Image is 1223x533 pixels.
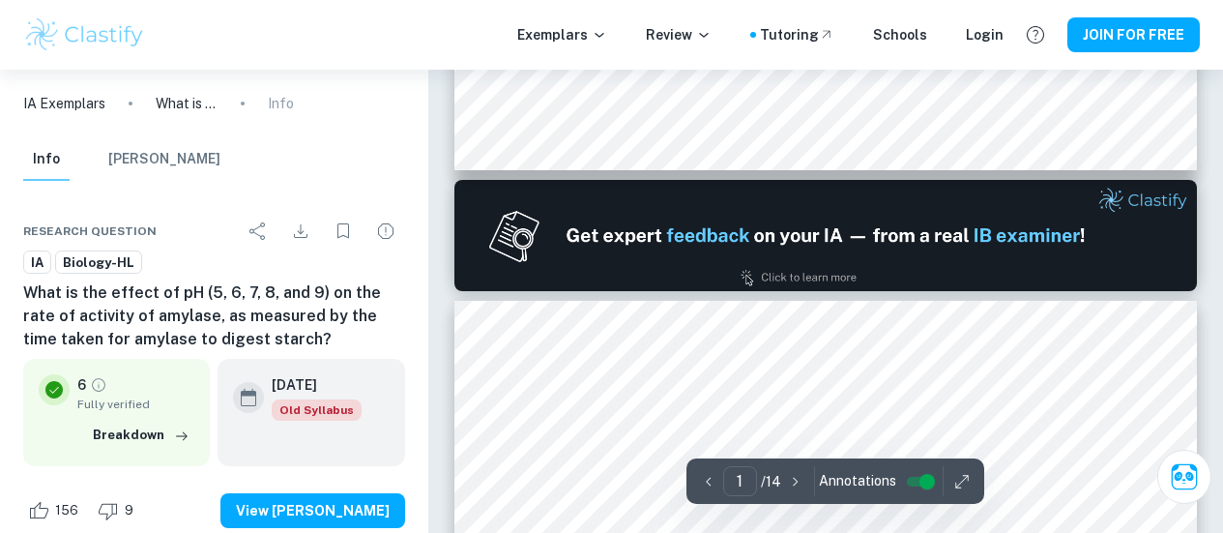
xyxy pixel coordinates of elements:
span: Research question [23,222,157,240]
img: Ad [454,180,1197,291]
button: View [PERSON_NAME] [220,493,405,528]
button: Ask Clai [1157,450,1211,504]
div: Like [23,495,89,526]
img: Clastify logo [23,15,146,54]
a: Login [966,24,1004,45]
span: Biology-HL [56,253,141,273]
div: Dislike [93,495,144,526]
span: 9 [114,501,144,520]
h6: [DATE] [272,374,346,396]
button: [PERSON_NAME] [108,138,220,181]
div: Report issue [366,212,405,251]
a: Biology-HL [55,251,142,275]
a: Grade fully verified [90,376,107,394]
p: What is the effect of pH (5, 6, 7, 8, and 9) on the rate of activity of amylase, as measured by t... [156,93,218,114]
span: 156 [44,501,89,520]
p: / 14 [761,471,781,492]
p: 6 [77,374,86,396]
p: Exemplars [517,24,607,45]
button: Breakdown [88,421,194,450]
div: Download [281,212,320,251]
div: Starting from the May 2025 session, the Biology IA requirements have changed. It's OK to refer to... [272,400,362,421]
p: Review [646,24,712,45]
button: JOIN FOR FREE [1067,17,1200,52]
div: Share [239,212,277,251]
a: IA [23,251,51,275]
button: Help and Feedback [1019,18,1052,51]
button: Info [23,138,70,181]
a: Tutoring [760,24,834,45]
span: Fully verified [77,396,194,413]
div: Bookmark [324,212,363,251]
p: Info [268,93,294,114]
a: Schools [873,24,927,45]
span: IA [24,253,50,273]
a: IA Exemplars [23,93,105,114]
h6: What is the effect of pH (5, 6, 7, 8, and 9) on the rate of activity of amylase, as measured by t... [23,281,405,351]
span: Old Syllabus [272,400,362,421]
span: Annotations [819,471,896,491]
